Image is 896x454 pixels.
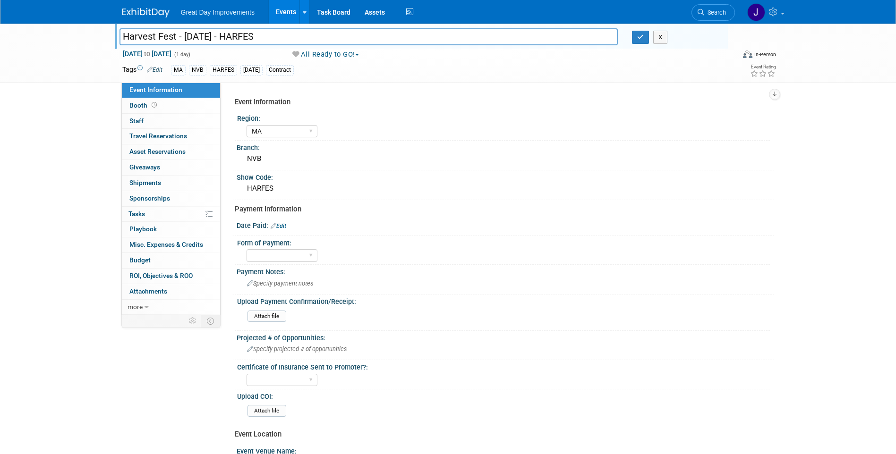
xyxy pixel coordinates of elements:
a: Search [691,4,735,21]
div: HARFES [210,65,237,75]
span: Shipments [129,179,161,186]
a: Giveaways [122,160,220,175]
div: HARFES [244,181,767,196]
img: Format-Inperson.png [743,50,752,58]
span: Playbook [129,225,157,233]
div: In-Person [754,51,776,58]
div: Payment Information [235,204,767,214]
a: Event Information [122,83,220,98]
span: Specify payment notes [247,280,313,287]
a: Shipments [122,176,220,191]
span: Tasks [128,210,145,218]
td: Personalize Event Tab Strip [185,315,201,327]
span: Booth not reserved yet [150,101,159,109]
div: Upload COI: [237,389,770,401]
a: Tasks [122,207,220,222]
div: MA [171,65,186,75]
div: Event Information [235,97,767,107]
div: Projected # of Opportunities: [237,331,774,343]
a: Booth [122,98,220,113]
span: more [128,303,143,311]
span: Sponsorships [129,194,170,202]
a: Playbook [122,222,220,237]
span: Specify projected # of opportunities [247,345,347,353]
a: Asset Reservations [122,144,220,160]
a: more [122,300,220,315]
img: Jennifer Hockstra [747,3,765,21]
a: Attachments [122,284,220,299]
span: (1 day) [173,51,190,58]
div: Region: [237,111,770,123]
a: Edit [147,67,162,73]
div: NVB [244,151,767,166]
span: Misc. Expenses & Credits [129,241,203,248]
div: Certificate of Insurance Sent to Promoter?: [237,360,770,372]
td: Toggle Event Tabs [201,315,220,327]
div: Event Location [235,429,767,439]
a: Staff [122,114,220,129]
a: Travel Reservations [122,129,220,144]
div: Branch: [237,141,774,152]
div: Payment Notes: [237,265,774,277]
a: ROI, Objectives & ROO [122,269,220,284]
div: Event Format [679,49,777,63]
div: Show Code: [237,170,774,182]
span: Booth [129,101,159,109]
span: Search [704,9,726,16]
div: Contract [266,65,294,75]
div: Upload Payment Confirmation/Receipt: [237,294,770,306]
div: NVB [189,65,206,75]
button: All Ready to GO! [289,50,363,59]
div: Date Paid: [237,219,774,231]
span: Giveaways [129,163,160,171]
button: X [653,31,668,44]
span: Asset Reservations [129,148,186,155]
span: to [143,50,152,58]
span: Attachments [129,287,167,295]
div: Form of Payment: [237,236,770,248]
div: [DATE] [240,65,263,75]
a: Edit [271,223,286,229]
a: Misc. Expenses & Credits [122,237,220,252]
span: ROI, Objectives & ROO [129,272,193,279]
span: Staff [129,117,144,125]
span: Budget [129,256,151,264]
span: Travel Reservations [129,132,187,140]
img: ExhibitDay [122,8,170,17]
div: Event Rating [750,65,776,69]
span: [DATE] [DATE] [122,50,172,58]
a: Sponsorships [122,191,220,206]
a: Budget [122,253,220,268]
td: Tags [122,65,162,76]
span: Event Information [129,86,182,93]
span: Great Day Improvements [181,8,255,16]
